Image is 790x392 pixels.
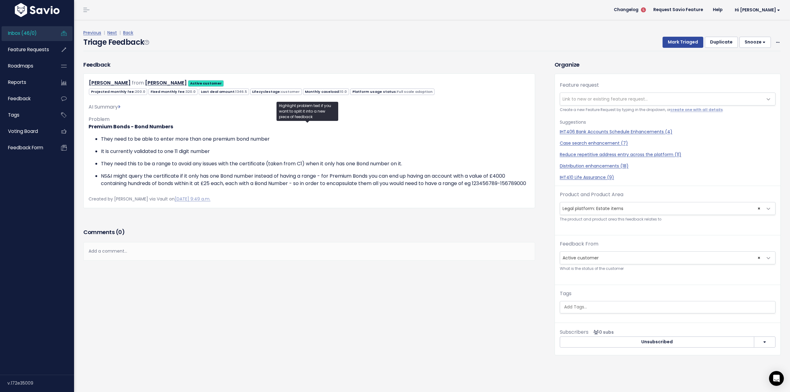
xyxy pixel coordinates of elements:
label: Tags [560,290,572,297]
a: Feedback form [2,141,51,155]
a: Request Savio Feature [648,5,708,14]
span: Reports [8,79,26,85]
span: 320.0 [185,89,196,94]
span: 0 [118,228,122,236]
span: | [118,30,122,36]
small: What is the status of the customer [560,266,775,272]
span: | [102,30,106,36]
a: Roadmaps [2,59,51,73]
span: Inbox (46/0) [8,30,37,36]
span: customer [281,89,300,94]
a: Inbox (46/0) [2,26,51,40]
a: Case search enhancement (7) [560,140,775,146]
a: Reports [2,75,51,89]
p: Suggestions [560,118,775,126]
div: Open Intercom Messenger [769,371,784,386]
span: Full scale adoption [397,89,433,94]
label: Product and Product Area [560,191,623,198]
button: Duplicate [705,37,738,48]
span: Feature Requests [8,46,49,53]
span: 1346.5 [235,89,247,94]
p: It is currently validated to one 11 digit number [101,148,530,155]
h3: Comments ( ) [83,228,535,237]
label: Feature request [560,81,599,89]
a: Back [123,30,133,36]
span: Hi [PERSON_NAME] [735,8,780,12]
a: Previous [83,30,101,36]
div: v.172e35009 [7,375,74,391]
img: logo-white.9d6f32f41409.svg [13,3,61,17]
span: <p><strong>Subscribers</strong><br><br> No subscribers yet<br> </p> [591,329,614,335]
span: from [132,79,144,86]
a: [PERSON_NAME] [145,79,187,86]
span: Voting Board [8,128,38,134]
p: NS&I might query the certificate if it only has one Bond number instead of having a range - for P... [101,172,530,187]
button: Mark Triaged [663,37,703,48]
span: Platform usage status: [350,89,434,95]
span: Fixed monthly fee: [148,89,197,95]
small: The product and product area this feedback relates to [560,216,775,223]
span: × [758,202,760,215]
a: Tags [2,108,51,122]
small: Create a new Feature Request by typing in the dropdown, or . [560,107,775,113]
span: 10.0 [340,89,347,94]
h4: Triage Feedback [83,37,149,48]
span: Lifecyclestage: [250,89,302,95]
span: × [758,252,760,264]
a: Feedback [2,92,51,106]
h3: Organize [555,60,781,69]
span: Active customer [560,251,775,264]
a: Distribution enhancements (18) [560,163,775,169]
span: Created by [PERSON_NAME] via Vault on [89,196,210,202]
span: Last deal amount: [199,89,249,95]
span: Changelog [614,8,638,12]
a: Help [708,5,727,14]
div: Add a comment... [83,242,535,260]
span: 200.0 [135,89,145,94]
strong: Premium Bonds - Bond Numbers [89,123,173,130]
span: Legal platform: Estate items [560,202,775,215]
span: Active customer [560,252,763,264]
a: Voting Board [2,124,51,138]
label: Feedback From [560,240,598,248]
a: Next [107,30,117,36]
span: AI Summary [89,103,120,110]
span: Feedback [8,95,31,102]
button: Unsubscribed [560,336,754,348]
span: Tags [8,112,19,118]
a: IHT406 Bank Accounts Schedule Enhancements (4) [560,129,775,135]
h3: Feedback [83,60,110,69]
p: They need this to be a range to avoid any issues with the certificate (taken from C1) when it onl... [101,160,530,167]
a: [PERSON_NAME] [89,79,131,86]
span: Feedback form [8,144,43,151]
a: Feature Requests [2,43,51,57]
span: Legal platform: Estate items [560,202,763,215]
span: 5 [641,7,646,12]
strong: Active customer [190,81,222,86]
span: Link to new or existing feature request... [563,96,648,102]
a: Hi [PERSON_NAME] [727,5,785,15]
a: create one with all details [670,107,723,112]
span: Problem [89,116,110,123]
a: Reduce repetitive address entry across the platform (11) [560,151,775,158]
span: Projected monthly fee: [89,89,147,95]
div: Highlight problem text if you want to split it into a new piece of feedback [276,102,338,121]
span: Roadmaps [8,63,33,69]
a: [DATE] 9:49 a.m. [175,196,210,202]
span: Monthly caseload: [303,89,349,95]
p: They need to be able to enter more than one premium bond number [101,135,530,143]
span: Subscribers [560,328,588,336]
a: IHT410 Life Assurance (9) [560,174,775,181]
input: Add Tags... [562,304,774,310]
button: Snooze [739,37,771,48]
